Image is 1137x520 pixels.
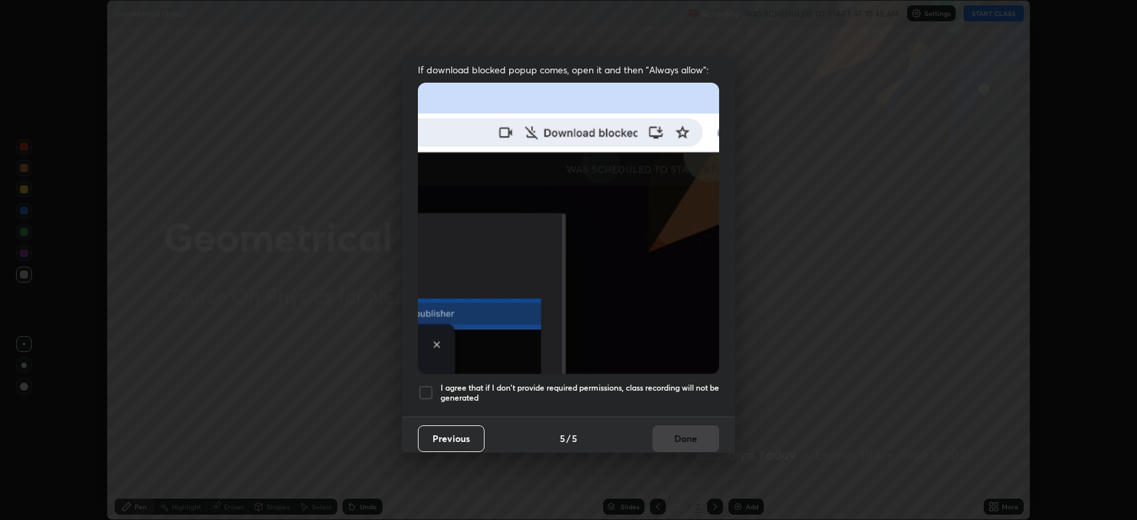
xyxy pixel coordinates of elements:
span: If download blocked popup comes, open it and then "Always allow": [418,63,719,76]
img: downloads-permission-blocked.gif [418,83,719,374]
button: Previous [418,425,485,452]
h5: I agree that if I don't provide required permissions, class recording will not be generated [441,383,719,403]
h4: 5 [560,431,565,445]
h4: / [567,431,570,445]
h4: 5 [572,431,577,445]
